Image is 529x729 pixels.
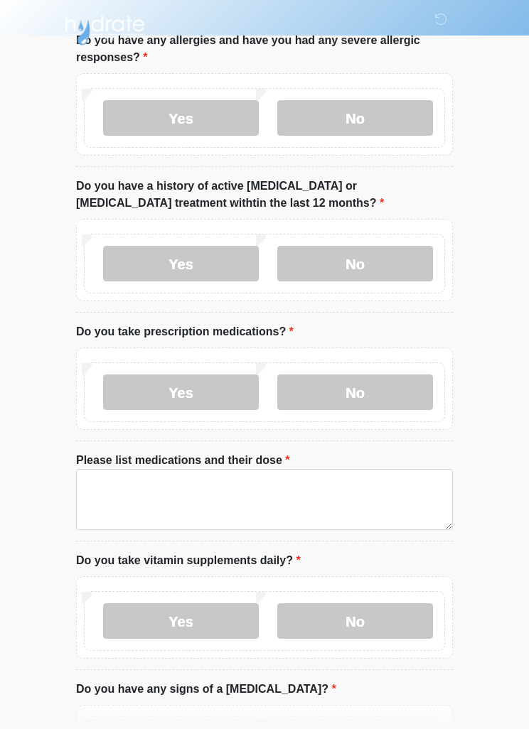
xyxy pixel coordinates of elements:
[62,11,147,46] img: Hydrate IV Bar - Chandler Logo
[76,323,294,340] label: Do you take prescription medications?
[103,100,259,136] label: Yes
[76,552,301,569] label: Do you take vitamin supplements daily?
[76,452,290,469] label: Please list medications and their dose
[277,100,433,136] label: No
[103,603,259,639] label: Yes
[277,374,433,410] label: No
[76,681,336,698] label: Do you have any signs of a [MEDICAL_DATA]?
[277,603,433,639] label: No
[76,178,453,212] label: Do you have a history of active [MEDICAL_DATA] or [MEDICAL_DATA] treatment withtin the last 12 mo...
[103,246,259,281] label: Yes
[103,374,259,410] label: Yes
[277,246,433,281] label: No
